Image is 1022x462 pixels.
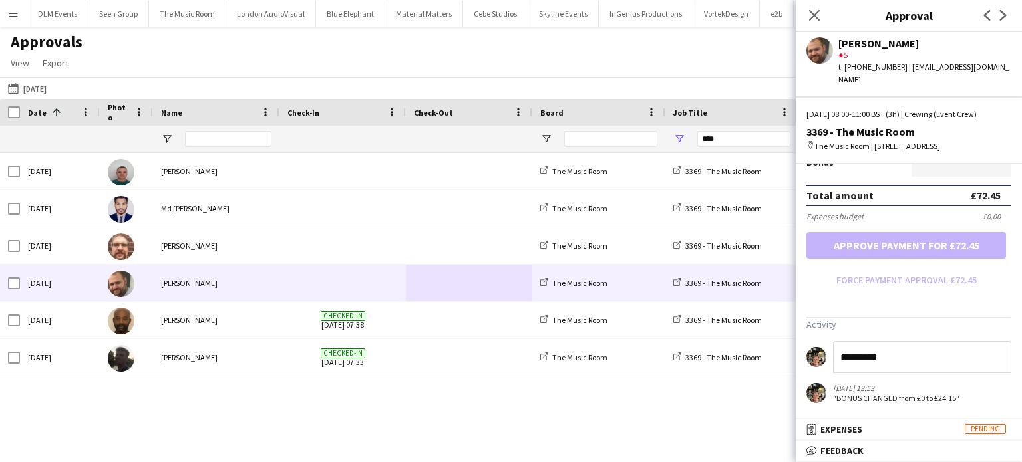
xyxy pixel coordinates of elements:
div: [DATE] [20,339,100,376]
span: Check-In [287,108,319,118]
div: £72.45 [971,189,1001,202]
img: Brayden Davison [108,159,134,185]
a: 3369 - The Music Room [673,166,762,176]
h3: Approval [796,7,1022,24]
span: Export [43,57,69,69]
span: 3369 - The Music Room [685,315,762,325]
a: Export [37,55,74,72]
a: 3369 - The Music Room [673,278,762,288]
a: View [5,55,35,72]
a: The Music Room [540,203,607,213]
a: 3369 - The Music Room [673,241,762,251]
div: The Music Room | [STREET_ADDRESS] [806,140,1011,152]
div: £0.00 [983,211,1011,221]
div: [PERSON_NAME] [838,37,1011,49]
button: Open Filter Menu [673,133,685,145]
span: 3369 - The Music Room [685,352,762,362]
span: [DATE] 07:33 [287,339,398,376]
span: Pending [965,424,1006,434]
a: 3369 - The Music Room [673,203,762,213]
button: [DATE] [5,80,49,96]
a: The Music Room [540,278,607,288]
span: Board [540,108,564,118]
button: DLM Events [27,1,88,27]
div: t. [PHONE_NUMBER] | [EMAIL_ADDRESS][DOMAIN_NAME] [838,61,1011,85]
button: Options Greathire [794,1,876,27]
a: 3369 - The Music Room [673,352,762,362]
img: Louie Applin [108,345,134,372]
a: The Music Room [540,166,607,176]
div: [DATE] [20,302,100,338]
div: 3369 - The Music Room [806,126,1011,138]
div: [PERSON_NAME] [153,227,279,264]
div: [DATE] [20,227,100,264]
span: 3369 - The Music Room [685,166,762,176]
span: View [11,57,29,69]
a: The Music Room [540,352,607,362]
input: Job Title Filter Input [697,131,790,147]
button: Cebe Studios [463,1,528,27]
button: Skyline Events [528,1,599,27]
mat-expansion-panel-header: ExpensesPending [796,419,1022,439]
div: [DATE] [20,190,100,227]
a: The Music Room [540,241,607,251]
img: Ben Turner [108,271,134,297]
button: e2b [760,1,794,27]
span: The Music Room [552,278,607,288]
button: Open Filter Menu [540,133,552,145]
div: "BONUS CHANGED from £0 to £24.15" [833,393,959,403]
div: [PERSON_NAME] [153,339,279,376]
img: Md Mosabbit Hridoy [108,196,134,223]
button: Material Matters [385,1,463,27]
button: Open Filter Menu [161,133,173,145]
span: 3369 - The Music Room [685,241,762,251]
span: Job Title [673,108,707,118]
input: Name Filter Input [185,131,271,147]
button: London AudioVisual [226,1,316,27]
span: The Music Room [552,241,607,251]
mat-expansion-panel-header: Feedback [796,441,1022,461]
span: 3369 - The Music Room [685,278,762,288]
span: [DATE] 07:38 [287,302,398,338]
button: VortekDesign [693,1,760,27]
div: Expenses budget [806,211,864,221]
img: Kevin Olanrewaju [108,308,134,334]
span: Date [28,108,47,118]
button: The Music Room [149,1,226,27]
div: [DATE] [20,153,100,189]
div: [PERSON_NAME] [153,153,279,189]
span: Checked-in [321,348,365,358]
span: The Music Room [552,315,607,325]
button: Seen Group [88,1,149,27]
img: Corey Arnold [108,233,134,260]
span: The Music Room [552,352,607,362]
a: 3369 - The Music Room [673,315,762,325]
div: [DATE] 13:53 [833,383,959,393]
span: Photo [108,102,129,122]
span: Name [161,108,182,118]
div: 5 [838,49,1011,61]
div: Md [PERSON_NAME] [153,190,279,227]
div: Total amount [806,189,874,202]
span: The Music Room [552,203,607,213]
div: [PERSON_NAME] [153,265,279,301]
button: InGenius Productions [599,1,693,27]
h3: Activity [806,318,1011,330]
span: Feedback [820,445,864,457]
div: [DATE] [20,265,100,301]
div: [DATE] 08:00-11:00 BST (3h) | Crewing (Event Crew) [806,108,1011,120]
span: 3369 - The Music Room [685,203,762,213]
span: Checked-in [321,311,365,321]
input: Board Filter Input [564,131,657,147]
div: [PERSON_NAME] [153,302,279,338]
span: Expenses [820,423,862,435]
span: Check-Out [414,108,453,118]
span: The Music Room [552,166,607,176]
app-user-avatar: Brayden Davison [806,383,826,403]
a: The Music Room [540,315,607,325]
button: Blue Elephant [316,1,385,27]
